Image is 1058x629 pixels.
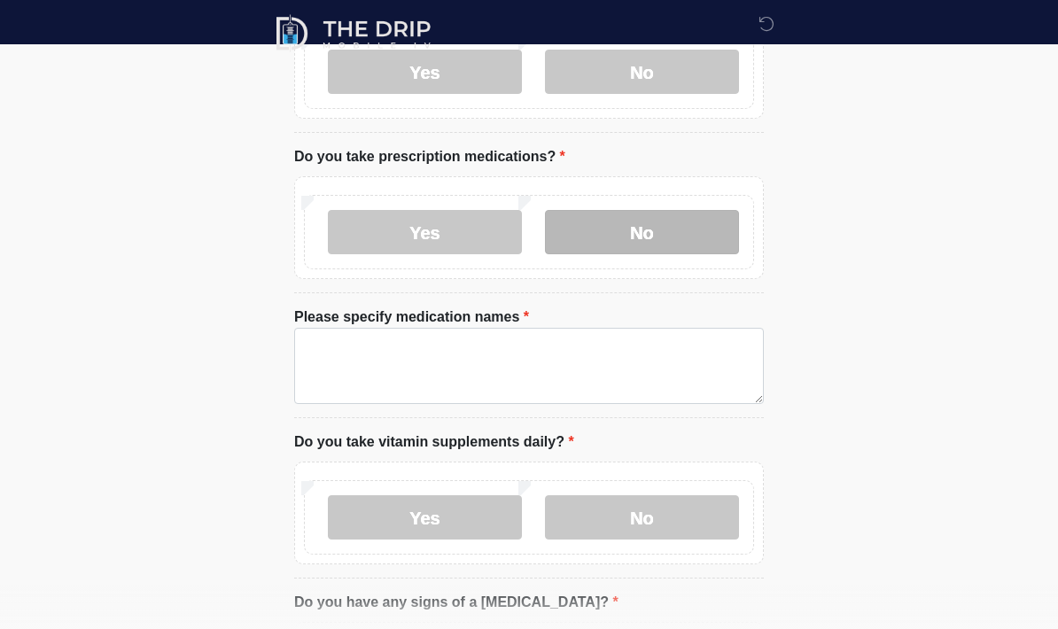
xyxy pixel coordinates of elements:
[545,495,739,540] label: No
[545,210,739,254] label: No
[545,50,739,94] label: No
[328,50,522,94] label: Yes
[294,146,565,167] label: Do you take prescription medications?
[328,495,522,540] label: Yes
[294,431,574,453] label: Do you take vitamin supplements daily?
[294,307,529,328] label: Please specify medication names
[328,210,522,254] label: Yes
[294,592,618,613] label: Do you have any signs of a [MEDICAL_DATA]?
[276,13,432,53] img: The Drip Mobile IV Logo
